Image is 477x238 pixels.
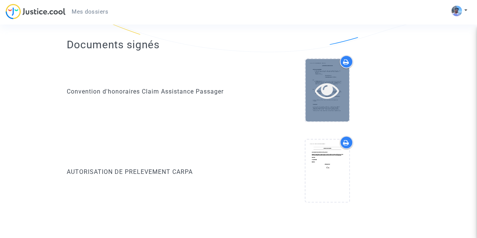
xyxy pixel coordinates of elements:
[67,38,160,51] h2: Documents signés
[451,6,462,16] img: AOh14GgvJR8jSXQM0M_vGYf0g0d9mrYtlfsTMp3yiA-ZqHY=s96-c
[67,167,233,177] div: AUTORISATION DE PRELEVEMENT CARPA
[66,6,114,17] a: Mes dossiers
[72,8,108,15] span: Mes dossiers
[6,4,66,19] img: jc-logo.svg
[67,87,233,96] div: Convention d'honoraires Claim Assistance Passager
